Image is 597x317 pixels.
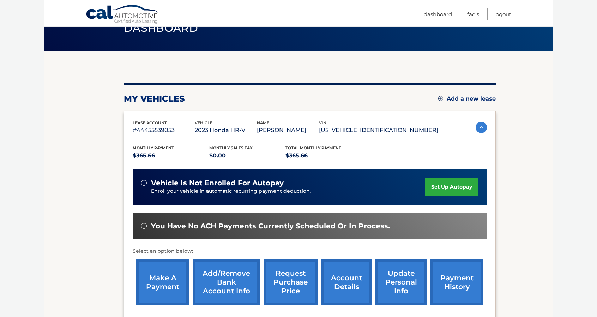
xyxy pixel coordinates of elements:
[133,247,487,256] p: Select an option below:
[319,120,326,125] span: vin
[375,259,427,305] a: update personal info
[321,259,372,305] a: account details
[133,125,195,135] p: #44455539053
[124,94,185,104] h2: my vehicles
[124,22,198,35] span: Dashboard
[133,120,167,125] span: lease account
[425,178,478,196] a: set up autopay
[264,259,318,305] a: request purchase price
[141,223,147,229] img: alert-white.svg
[285,145,341,150] span: Total Monthly Payment
[151,187,425,195] p: Enroll your vehicle in automatic recurring payment deduction.
[86,5,160,25] a: Cal Automotive
[430,259,483,305] a: payment history
[195,120,212,125] span: vehicle
[319,125,438,135] p: [US_VEHICLE_IDENTIFICATION_NUMBER]
[438,96,443,101] img: add.svg
[209,151,286,161] p: $0.00
[424,8,452,20] a: Dashboard
[438,95,496,102] a: Add a new lease
[151,222,390,231] span: You have no ACH payments currently scheduled or in process.
[257,125,319,135] p: [PERSON_NAME]
[209,145,253,150] span: Monthly sales Tax
[467,8,479,20] a: FAQ's
[257,120,269,125] span: name
[494,8,511,20] a: Logout
[151,179,284,187] span: vehicle is not enrolled for autopay
[133,151,209,161] p: $365.66
[285,151,362,161] p: $365.66
[476,122,487,133] img: accordion-active.svg
[136,259,189,305] a: make a payment
[193,259,260,305] a: Add/Remove bank account info
[141,180,147,186] img: alert-white.svg
[133,145,174,150] span: Monthly Payment
[195,125,257,135] p: 2023 Honda HR-V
